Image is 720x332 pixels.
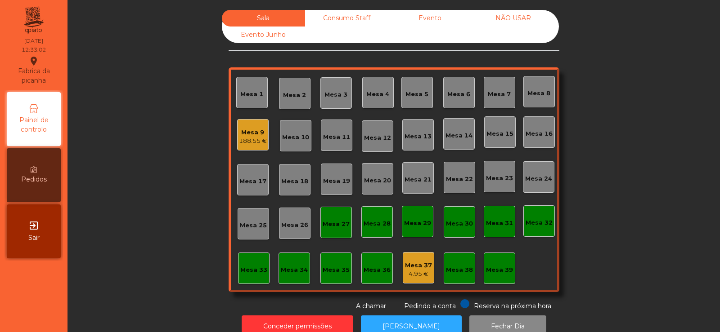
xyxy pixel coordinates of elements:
div: Mesa 18 [281,177,308,186]
div: Mesa 7 [488,90,511,99]
div: Evento [388,10,472,27]
div: Mesa 3 [324,90,347,99]
div: Mesa 8 [527,89,550,98]
div: Mesa 37 [405,261,432,270]
div: Mesa 13 [405,132,432,141]
div: Mesa 11 [323,133,350,142]
div: Evento Junho [222,27,305,43]
div: Consumo Staff [305,10,388,27]
div: [DATE] [24,37,43,45]
div: Mesa 9 [239,128,267,137]
div: Mesa 39 [486,266,513,274]
span: Painel de controlo [9,115,58,134]
div: Mesa 20 [364,176,391,185]
div: Mesa 33 [240,266,267,274]
div: Mesa 32 [526,218,553,227]
div: Mesa 1 [240,90,263,99]
div: Mesa 21 [405,175,432,184]
div: Mesa 26 [281,221,308,230]
div: Mesa 15 [486,129,513,138]
span: Pedidos [21,175,47,184]
div: Mesa 4 [366,90,389,99]
div: 4.95 € [405,270,432,279]
div: Mesa 14 [445,131,472,140]
div: Mesa 38 [446,266,473,274]
div: Mesa 6 [447,90,470,99]
div: Mesa 34 [281,266,308,274]
div: Mesa 22 [446,175,473,184]
div: NÃO USAR [472,10,555,27]
span: Sair [28,233,40,243]
div: Mesa 19 [323,177,350,186]
div: Sala [222,10,305,27]
div: Mesa 27 [323,220,350,229]
div: Mesa 2 [283,91,306,100]
div: Mesa 31 [486,219,513,228]
img: qpiato [22,4,45,36]
div: Mesa 16 [526,129,553,138]
div: Mesa 12 [364,133,391,142]
div: 12:33:02 [22,46,46,54]
span: Pedindo a conta [404,302,456,310]
div: Mesa 25 [240,221,267,230]
div: Mesa 10 [282,133,309,142]
span: A chamar [356,302,386,310]
div: Mesa 5 [405,90,428,99]
span: Reserva na próxima hora [474,302,551,310]
div: 188.55 € [239,137,267,146]
div: Mesa 24 [525,174,552,183]
div: Mesa 30 [446,219,473,228]
div: Mesa 35 [323,266,350,274]
div: Mesa 36 [364,266,391,274]
div: Mesa 23 [486,174,513,183]
i: exit_to_app [28,220,39,231]
div: Mesa 17 [239,177,266,186]
div: Fabrica da picanha [7,56,60,85]
div: Mesa 28 [364,219,391,228]
i: location_on [28,56,39,66]
div: Mesa 29 [404,219,431,228]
